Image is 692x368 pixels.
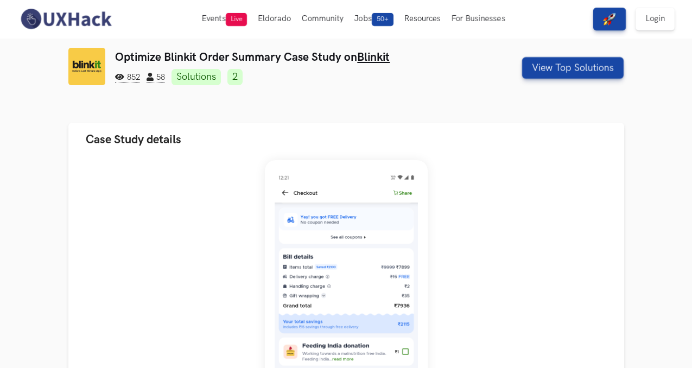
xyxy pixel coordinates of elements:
[115,73,140,83] span: 852
[86,132,181,147] span: Case Study details
[522,57,624,79] button: View Top Solutions
[68,48,106,85] img: Blinkit logo
[603,12,616,26] img: rocket
[147,73,165,83] span: 58
[17,8,114,30] img: UXHack-logo.png
[357,50,390,64] a: Blinkit
[227,69,243,85] a: 2
[172,69,221,85] a: Solutions
[372,13,393,26] span: 50+
[226,13,247,26] span: Live
[636,8,675,30] a: Login
[68,123,624,157] button: Case Study details
[115,50,483,64] h3: Optimize Blinkit Order Summary Case Study on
